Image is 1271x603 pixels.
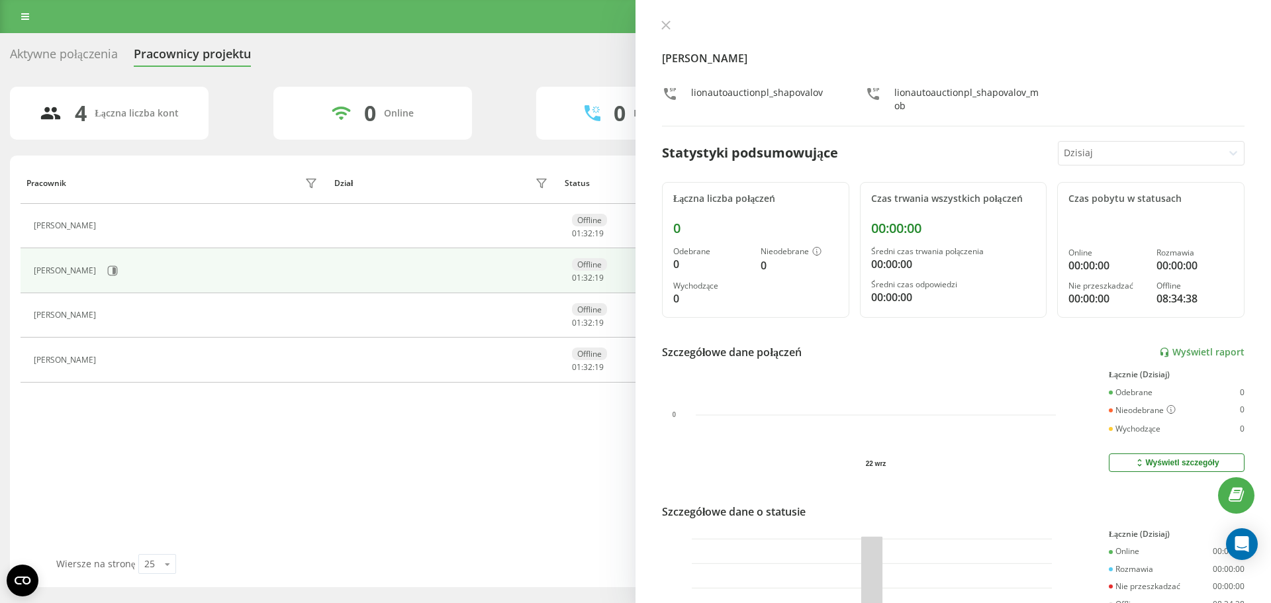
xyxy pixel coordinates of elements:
[673,193,838,205] div: Łączna liczba połączeń
[1068,291,1145,306] div: 00:00:00
[594,228,604,239] span: 19
[34,310,99,320] div: [PERSON_NAME]
[364,101,376,126] div: 0
[662,143,838,163] div: Statystyki podsumowujące
[594,361,604,373] span: 19
[572,229,604,238] div: : :
[614,101,626,126] div: 0
[1109,370,1245,379] div: Łącznie (Dzisiaj)
[572,317,581,328] span: 01
[871,193,1036,205] div: Czas trwania wszystkich połączeń
[673,291,750,306] div: 0
[1109,547,1139,556] div: Online
[56,557,135,570] span: Wiersze na stronę
[572,361,581,373] span: 01
[1156,257,1233,273] div: 00:00:00
[1240,424,1245,434] div: 0
[871,247,1036,256] div: Średni czas trwania połączenia
[583,361,592,373] span: 32
[34,355,99,365] div: [PERSON_NAME]
[1213,547,1245,556] div: 00:00:00
[572,318,604,328] div: : :
[871,280,1036,289] div: Średni czas odpowiedzi
[691,86,823,113] div: lionautoauctionpl_shapovalov
[1240,388,1245,397] div: 0
[1068,248,1145,257] div: Online
[662,344,802,360] div: Szczegółowe dane połączeń
[1213,582,1245,591] div: 00:00:00
[572,363,604,372] div: : :
[673,256,750,272] div: 0
[894,86,1042,113] div: lionautoauctionpl_shapovalov_mob
[565,179,590,188] div: Status
[583,317,592,328] span: 32
[583,272,592,283] span: 32
[1109,582,1180,591] div: Nie przeszkadzać
[34,266,99,275] div: [PERSON_NAME]
[1226,528,1258,560] div: Open Intercom Messenger
[583,228,592,239] span: 32
[572,214,607,226] div: Offline
[26,179,66,188] div: Pracownik
[1240,405,1245,416] div: 0
[871,220,1036,236] div: 00:00:00
[572,258,607,271] div: Offline
[594,272,604,283] span: 19
[1156,248,1233,257] div: Rozmawia
[572,348,607,360] div: Offline
[95,108,178,119] div: Łączna liczba kont
[594,317,604,328] span: 19
[761,247,837,257] div: Nieodebrane
[1109,453,1245,472] button: Wyświetl szczegóły
[1068,193,1233,205] div: Czas pobytu w statusach
[1109,424,1160,434] div: Wychodzące
[1213,565,1245,574] div: 00:00:00
[10,47,118,68] div: Aktywne połączenia
[1109,565,1153,574] div: Rozmawia
[673,220,838,236] div: 0
[871,289,1036,305] div: 00:00:00
[871,256,1036,272] div: 00:00:00
[672,412,676,419] text: 0
[334,179,353,188] div: Dział
[34,221,99,230] div: [PERSON_NAME]
[673,247,750,256] div: Odebrane
[1159,347,1245,358] a: Wyświetl raport
[1134,457,1219,468] div: Wyświetl szczegóły
[761,257,837,273] div: 0
[7,565,38,596] button: Open CMP widget
[384,108,414,119] div: Online
[1156,281,1233,291] div: Offline
[1068,257,1145,273] div: 00:00:00
[662,50,1245,66] h4: [PERSON_NAME]
[572,273,604,283] div: : :
[134,47,251,68] div: Pracownicy projektu
[634,108,686,119] div: Rozmawiają
[1068,281,1145,291] div: Nie przeszkadzać
[144,557,155,571] div: 25
[673,281,750,291] div: Wychodzące
[1156,291,1233,306] div: 08:34:38
[662,504,806,520] div: Szczegółowe dane o statusie
[1109,388,1153,397] div: Odebrane
[1109,530,1245,539] div: Łącznie (Dzisiaj)
[572,303,607,316] div: Offline
[866,460,886,467] text: 22 wrz
[1109,405,1176,416] div: Nieodebrane
[572,228,581,239] span: 01
[572,272,581,283] span: 01
[75,101,87,126] div: 4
